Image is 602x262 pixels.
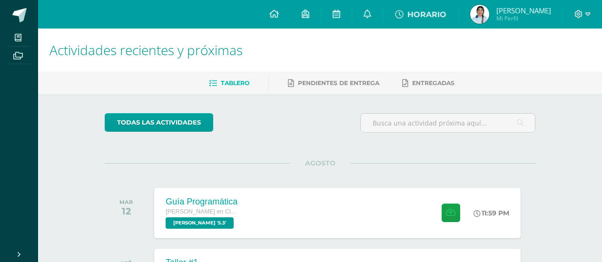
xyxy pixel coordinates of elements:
[119,205,133,217] div: 12
[407,10,446,19] span: HORARIO
[402,76,454,91] a: Entregadas
[49,41,243,59] span: Actividades recientes y próximas
[361,114,535,132] input: Busca una actividad próxima aquí...
[470,5,489,24] img: 7fcd83b8b6ecf89edfcbadf28cd3f00e.png
[105,113,213,132] a: todas las Actividades
[474,209,509,217] div: 11:59 PM
[298,79,379,87] span: Pendientes de entrega
[412,79,454,87] span: Entregadas
[166,217,234,229] span: PEREL '5.3'
[496,14,551,22] span: Mi Perfil
[119,199,133,205] div: MAR
[221,79,249,87] span: Tablero
[496,6,551,15] span: [PERSON_NAME]
[209,76,249,91] a: Tablero
[290,159,351,167] span: AGOSTO
[166,208,237,215] span: [PERSON_NAME] en Ciencias y Letras
[288,76,379,91] a: Pendientes de entrega
[166,197,237,207] div: Guía Programática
